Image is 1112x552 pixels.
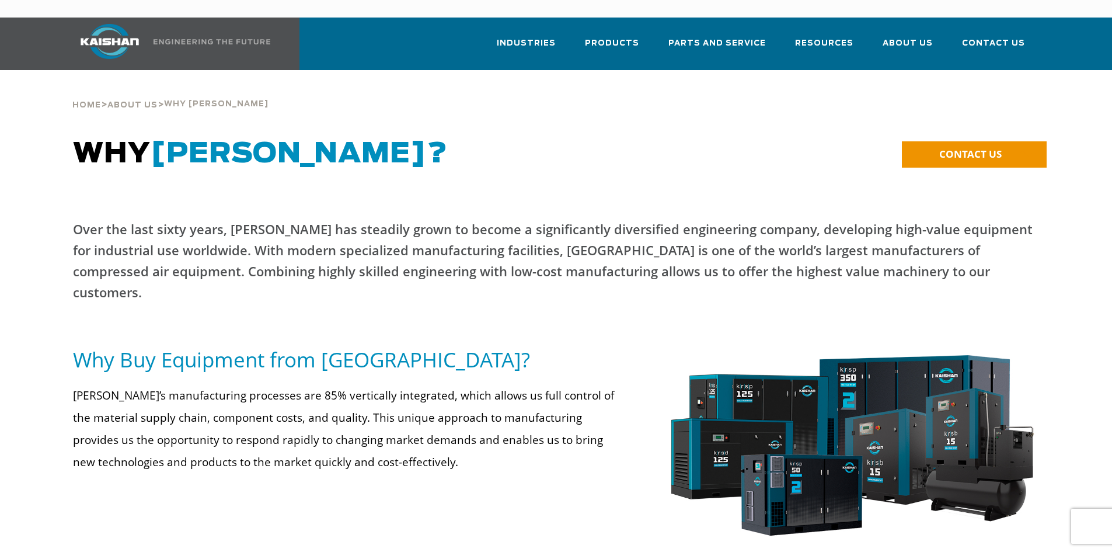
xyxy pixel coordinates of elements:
a: Contact Us [962,28,1025,68]
a: Kaishan USA [66,18,273,70]
p: [PERSON_NAME]’s manufacturing processes are 85% vertically integrated, which allows us full contr... [73,384,624,473]
a: Products [585,28,639,68]
span: About Us [107,102,158,109]
span: WHY [73,140,448,168]
a: Industries [497,28,556,68]
span: Why [PERSON_NAME] [164,100,269,108]
p: Over the last sixty years, [PERSON_NAME] has steadily grown to become a significantly diversified... [73,218,1040,303]
img: Engineering the future [154,39,270,44]
span: CONTACT US [939,147,1002,161]
span: About Us [883,37,933,50]
span: [PERSON_NAME]? [151,140,448,168]
img: krsp [661,346,1040,551]
a: Parts and Service [668,28,766,68]
a: CONTACT US [902,141,1047,168]
span: Products [585,37,639,50]
img: kaishan logo [66,24,154,59]
span: Home [72,102,101,109]
span: Parts and Service [668,37,766,50]
span: Industries [497,37,556,50]
a: About Us [883,28,933,68]
span: Resources [795,37,853,50]
a: About Us [107,99,158,110]
span: Contact Us [962,37,1025,50]
a: Home [72,99,101,110]
h5: Why Buy Equipment from [GEOGRAPHIC_DATA]? [73,346,624,373]
div: > > [72,70,269,114]
a: Resources [795,28,853,68]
